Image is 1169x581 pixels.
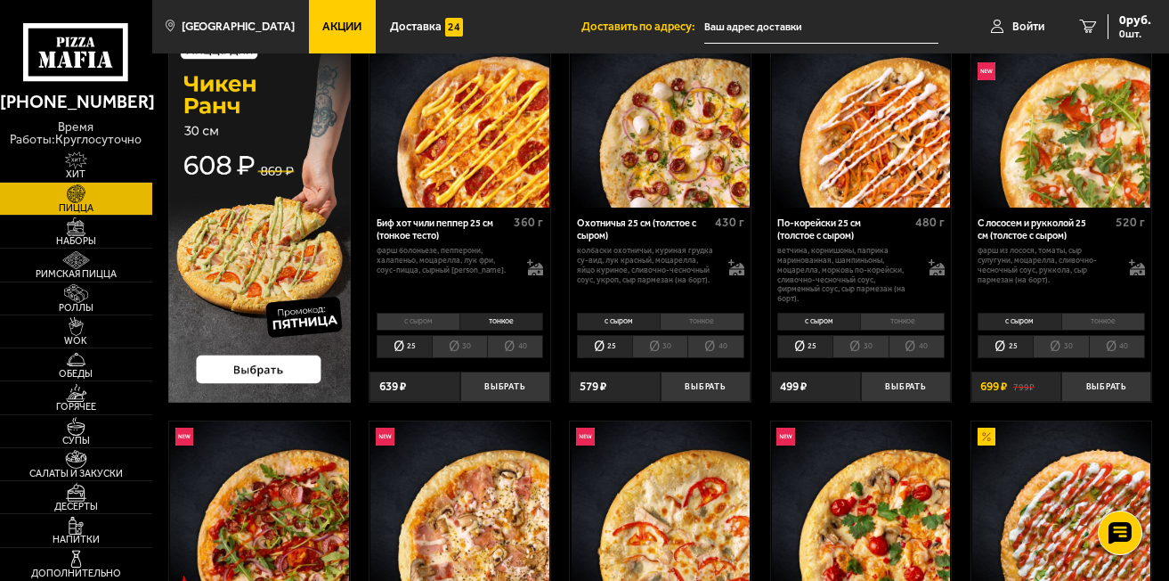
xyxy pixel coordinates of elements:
[777,246,916,305] p: ветчина, корнишоны, паприка маринованная, шампиньоны, моцарелла, морковь по-корейски, сливочно-че...
[1061,372,1151,402] button: Выбрать
[832,335,888,358] li: 30
[370,29,548,208] img: Биф хот чили пеппер 25 см (тонкое тесто)
[377,217,510,241] div: Биф хот чили пеппер 25 см (тонкое тесто)
[1061,313,1145,331] li: тонкое
[377,246,515,275] p: фарш болоньезе, пепперони, халапеньо, моцарелла, лук фри, соус-пицца, сырный [PERSON_NAME].
[978,428,996,446] img: Акционный
[1119,14,1151,27] span: 0 руб.
[577,313,660,331] li: с сыром
[432,335,487,358] li: 30
[860,313,944,331] li: тонкое
[978,335,1033,358] li: 25
[572,29,750,208] img: Охотничья 25 см (толстое с сыром)
[771,29,952,208] a: НовинкаПо-корейски 25 см (толстое с сыром)
[687,335,743,358] li: 40
[445,18,464,37] img: 15daf4d41897b9f0e9f617042186c801.svg
[322,20,361,32] span: Акции
[182,20,295,32] span: [GEOGRAPHIC_DATA]
[377,335,432,358] li: 25
[978,62,996,81] img: Новинка
[889,335,945,358] li: 40
[777,335,832,358] li: 25
[632,335,687,358] li: 30
[369,29,550,208] a: НовинкаБиф хот чили пеппер 25 см (тонкое тесто)
[1116,215,1145,230] span: 520 г
[715,215,744,230] span: 430 г
[577,217,710,241] div: Охотничья 25 см (толстое с сыром)
[772,29,950,208] img: По-корейски 25 см (толстое с сыром)
[577,246,716,285] p: колбаски охотничьи, куриная грудка су-вид, лук красный, моцарелла, яйцо куриное, сливочно-чесночн...
[915,215,945,230] span: 480 г
[980,381,1007,393] span: 699 ₽
[861,372,951,402] button: Выбрать
[1013,381,1035,393] s: 799 ₽
[660,313,743,331] li: тонкое
[1012,20,1044,32] span: Войти
[978,313,1060,331] li: с сыром
[487,335,543,358] li: 40
[661,372,751,402] button: Выбрать
[379,381,406,393] span: 639 ₽
[1089,335,1145,358] li: 40
[978,217,1111,241] div: С лососем и рукколой 25 см (толстое с сыром)
[1033,335,1088,358] li: 30
[580,381,606,393] span: 579 ₽
[175,428,194,446] img: Новинка
[577,335,632,358] li: 25
[777,217,911,241] div: По-корейски 25 см (толстое с сыром)
[1119,29,1151,39] span: 0 шт.
[459,313,543,331] li: тонкое
[376,428,394,446] img: Новинка
[460,372,550,402] button: Выбрать
[972,29,1150,208] img: С лососем и рукколой 25 см (толстое с сыром)
[704,11,938,44] input: Ваш адрес доставки
[377,313,459,331] li: с сыром
[978,246,1116,285] p: фарш из лосося, томаты, сыр сулугуни, моцарелла, сливочно-чесночный соус, руккола, сыр пармезан (...
[514,215,543,230] span: 360 г
[576,428,595,446] img: Новинка
[971,29,1152,208] a: АкционныйНовинкаС лососем и рукколой 25 см (толстое с сыром)
[780,381,807,393] span: 499 ₽
[390,20,442,32] span: Доставка
[570,29,751,208] a: НовинкаОхотничья 25 см (толстое с сыром)
[777,313,860,331] li: с сыром
[581,20,704,32] span: Доставить по адресу:
[776,428,795,446] img: Новинка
